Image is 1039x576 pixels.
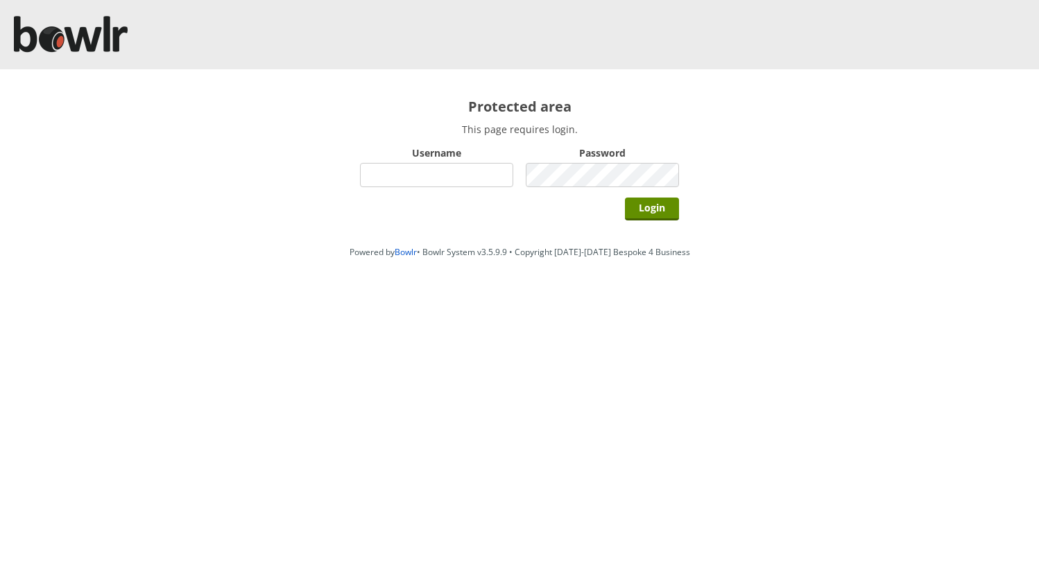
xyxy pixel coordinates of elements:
label: Username [360,146,513,159]
h2: Protected area [360,97,679,116]
label: Password [526,146,679,159]
a: Bowlr [395,246,417,258]
span: Powered by • Bowlr System v3.5.9.9 • Copyright [DATE]-[DATE] Bespoke 4 Business [350,246,690,258]
input: Login [625,198,679,220]
p: This page requires login. [360,123,679,136]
